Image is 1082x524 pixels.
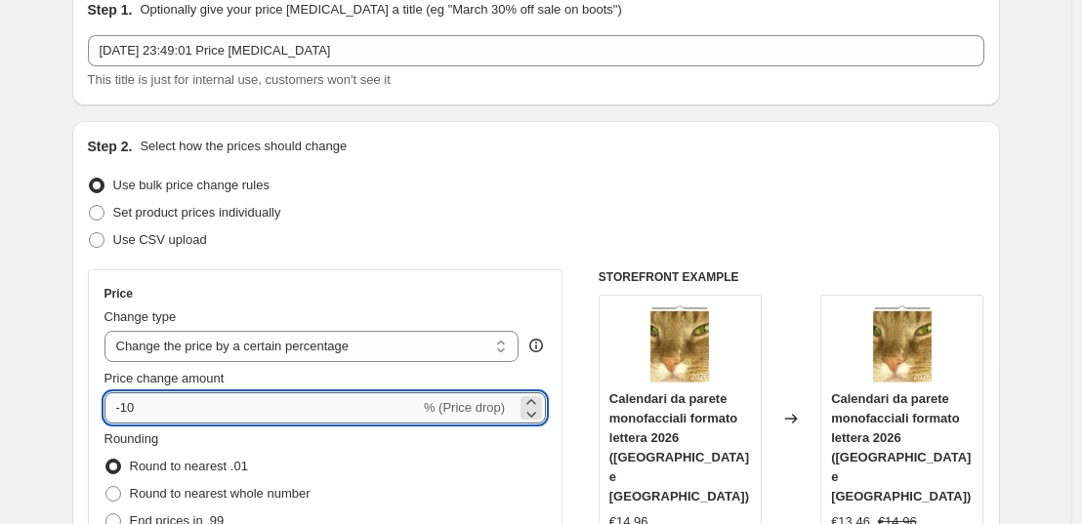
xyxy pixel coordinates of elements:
span: Round to nearest whole number [130,486,311,501]
img: 5ef98b1f-412e-4aa3-8c06-ad2590de68c4_80x.webp [641,305,719,383]
h3: Price [104,286,133,302]
input: -15 [104,392,420,423]
span: Calendari da parete monofacciali formato lettera 2026 ([GEOGRAPHIC_DATA] e [GEOGRAPHIC_DATA]) [831,391,971,504]
span: Rounding [104,431,159,446]
span: Price change amount [104,371,225,385]
h2: Step 2. [88,137,133,156]
span: This title is just for internal use, customers won't see it [88,72,391,87]
span: % (Price drop) [424,400,505,415]
span: Change type [104,309,177,324]
p: Select how the prices should change [140,137,347,156]
input: 30% off holiday sale [88,35,984,66]
img: 5ef98b1f-412e-4aa3-8c06-ad2590de68c4_80x.webp [863,305,941,383]
span: Round to nearest .01 [130,459,248,473]
h6: STOREFRONT EXAMPLE [599,269,984,285]
span: Set product prices individually [113,205,281,220]
span: Use CSV upload [113,232,207,247]
span: Use bulk price change rules [113,178,270,192]
span: Calendari da parete monofacciali formato lettera 2026 ([GEOGRAPHIC_DATA] e [GEOGRAPHIC_DATA]) [609,391,749,504]
div: help [526,336,546,355]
